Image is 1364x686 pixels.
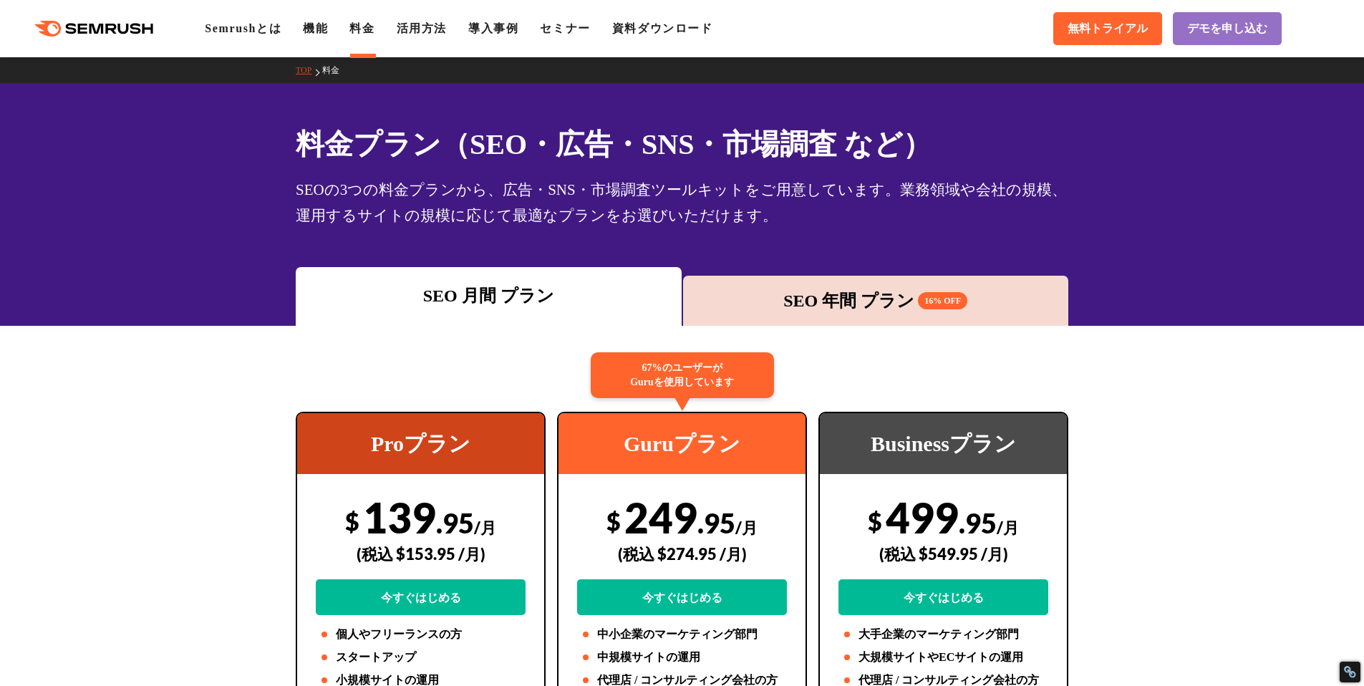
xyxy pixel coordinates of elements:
div: SEO 月間 プラン [303,283,674,309]
span: /月 [997,518,1019,537]
a: 資料ダウンロード [612,22,713,34]
li: 大手企業のマーケティング部門 [838,626,1048,643]
span: .95 [697,506,735,539]
div: 499 [838,492,1048,615]
div: Guruプラン [558,413,806,474]
div: SEO 年間 プラン [690,288,1062,314]
li: 個人やフリーランスの方 [316,626,526,643]
span: 16% OFF [918,292,967,309]
span: $ [606,506,621,536]
a: 今すぐはじめる [577,579,787,615]
div: (税込 $549.95 /月) [838,528,1048,579]
div: Businessプラン [820,413,1067,474]
a: 導入事例 [468,22,518,34]
a: 活用方法 [397,22,447,34]
div: Restore Info Box &#10;&#10;NoFollow Info:&#10; META-Robots NoFollow: &#09;false&#10; META-Robots ... [1343,665,1357,679]
span: .95 [959,506,997,539]
a: 料金 [349,22,374,34]
a: セミナー [540,22,590,34]
span: $ [868,506,882,536]
li: 中規模サイトの運用 [577,649,787,666]
span: /月 [735,518,758,537]
div: (税込 $153.95 /月) [316,528,526,579]
div: (税込 $274.95 /月) [577,528,787,579]
a: 料金 [322,65,350,75]
a: 今すぐはじめる [838,579,1048,615]
a: TOP [296,65,322,75]
div: 249 [577,492,787,615]
li: スタートアップ [316,649,526,666]
h1: 料金プラン（SEO・広告・SNS・市場調査 など） [296,123,1068,165]
li: 中小企業のマーケティング部門 [577,626,787,643]
a: デモを申し込む [1173,12,1282,45]
li: 大規模サイトやECサイトの運用 [838,649,1048,666]
div: SEOの3つの料金プランから、広告・SNS・市場調査ツールキットをご用意しています。業務領域や会社の規模、運用するサイトの規模に応じて最適なプランをお選びいただけます。 [296,177,1068,228]
a: Semrushとは [205,22,281,34]
a: 無料トライアル [1053,12,1162,45]
a: 今すぐはじめる [316,579,526,615]
span: 無料トライアル [1068,21,1148,37]
span: .95 [436,506,474,539]
span: $ [345,506,359,536]
span: /月 [474,518,496,537]
div: 67%のユーザーが Guruを使用しています [591,352,774,398]
a: 機能 [303,22,328,34]
div: Proプラン [297,413,544,474]
div: 139 [316,492,526,615]
span: デモを申し込む [1187,21,1267,37]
